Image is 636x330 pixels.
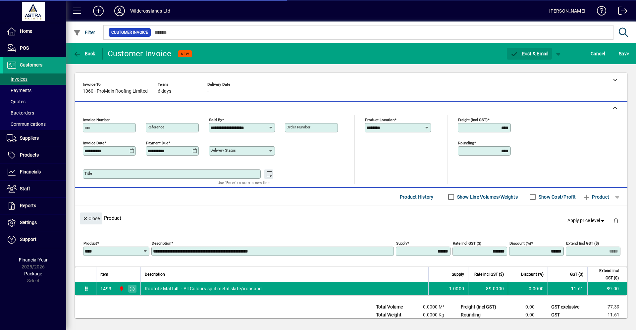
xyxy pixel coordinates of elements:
span: Roofrite Matt 4L - All Colours split metal slate/ironsand [145,285,262,292]
span: Financials [20,169,41,174]
td: Total Weight [373,311,412,319]
td: 11.61 [548,282,587,295]
td: 0.0000 [508,282,548,295]
td: GST [548,311,588,319]
button: Save [617,48,631,60]
td: 0.0000 M³ [412,303,452,311]
div: Product [75,206,627,230]
span: NEW [181,52,189,56]
span: Suppliers [20,135,39,141]
span: Settings [20,220,37,225]
div: Customer Invoice [108,48,172,59]
a: Knowledge Base [592,1,607,23]
span: Rate incl GST ($) [474,271,504,278]
span: Home [20,28,32,34]
span: Financial Year [19,257,48,262]
a: Home [3,23,66,40]
span: ost & Email [510,51,549,56]
a: POS [3,40,66,57]
span: Discount (%) [521,271,544,278]
div: 1493 [100,285,111,292]
a: Financials [3,164,66,180]
span: Products [20,152,39,158]
span: Payments [7,88,31,93]
span: Cancel [591,48,605,59]
td: Freight (incl GST) [457,303,503,311]
span: Filter [73,30,95,35]
span: Back [73,51,95,56]
mat-label: Invoice number [83,118,110,122]
span: Quotes [7,99,26,104]
td: GST exclusive [548,303,588,311]
span: Extend incl GST ($) [592,267,619,282]
label: Show Line Volumes/Weights [456,194,518,200]
td: 0.00 [503,311,543,319]
app-page-header-button: Delete [608,217,624,223]
span: Communications [7,121,46,127]
a: Products [3,147,66,164]
span: 1.0000 [449,285,464,292]
span: Customers [20,62,42,68]
a: Payments [3,85,66,96]
a: Backorders [3,107,66,118]
button: Cancel [589,48,607,60]
span: Invoices [7,76,27,82]
span: Onehunga [117,285,125,292]
td: 0.00 [503,303,543,311]
mat-hint: Use 'Enter' to start a new line [218,179,270,186]
span: Close [82,213,100,224]
mat-label: Product [83,241,97,246]
mat-label: Product location [365,118,395,122]
button: Back [72,48,97,60]
span: Staff [20,186,30,191]
mat-label: Description [152,241,171,246]
span: GST ($) [570,271,583,278]
td: Rounding [457,311,503,319]
a: Quotes [3,96,66,107]
span: Package [24,271,42,276]
span: - [207,89,209,94]
span: POS [20,45,29,51]
mat-label: Extend incl GST ($) [566,241,599,246]
span: Description [145,271,165,278]
app-page-header-button: Close [78,215,104,221]
app-page-header-button: Back [66,48,103,60]
mat-label: Rate incl GST ($) [453,241,481,246]
a: Staff [3,181,66,197]
mat-label: Delivery status [210,148,236,153]
span: Reports [20,203,36,208]
mat-label: Discount (%) [509,241,531,246]
mat-label: Sold by [209,118,222,122]
label: Show Cost/Profit [537,194,576,200]
span: 1060 - ProMain Roofing Limited [83,89,148,94]
a: Support [3,231,66,248]
mat-label: Payment due [146,141,168,145]
div: 89.0000 [472,285,504,292]
mat-label: Order number [287,125,310,129]
mat-label: Title [84,171,92,176]
a: Invoices [3,73,66,85]
a: Suppliers [3,130,66,147]
button: Filter [72,26,97,38]
span: ave [619,48,629,59]
mat-label: Invoice date [83,141,104,145]
span: Product [582,192,609,202]
mat-label: Freight (incl GST) [458,118,488,122]
td: 77.39 [588,303,627,311]
span: Backorders [7,110,34,116]
span: P [522,51,525,56]
td: 89.00 [587,282,627,295]
div: [PERSON_NAME] [549,6,585,16]
button: Add [88,5,109,17]
button: Delete [608,212,624,228]
span: Supply [452,271,464,278]
button: Product History [397,191,436,203]
span: Product History [400,192,434,202]
td: 0.0000 Kg [412,311,452,319]
td: Total Volume [373,303,412,311]
button: Post & Email [507,48,552,60]
td: 11.61 [588,311,627,319]
span: S [619,51,621,56]
a: Communications [3,118,66,130]
span: Support [20,237,36,242]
